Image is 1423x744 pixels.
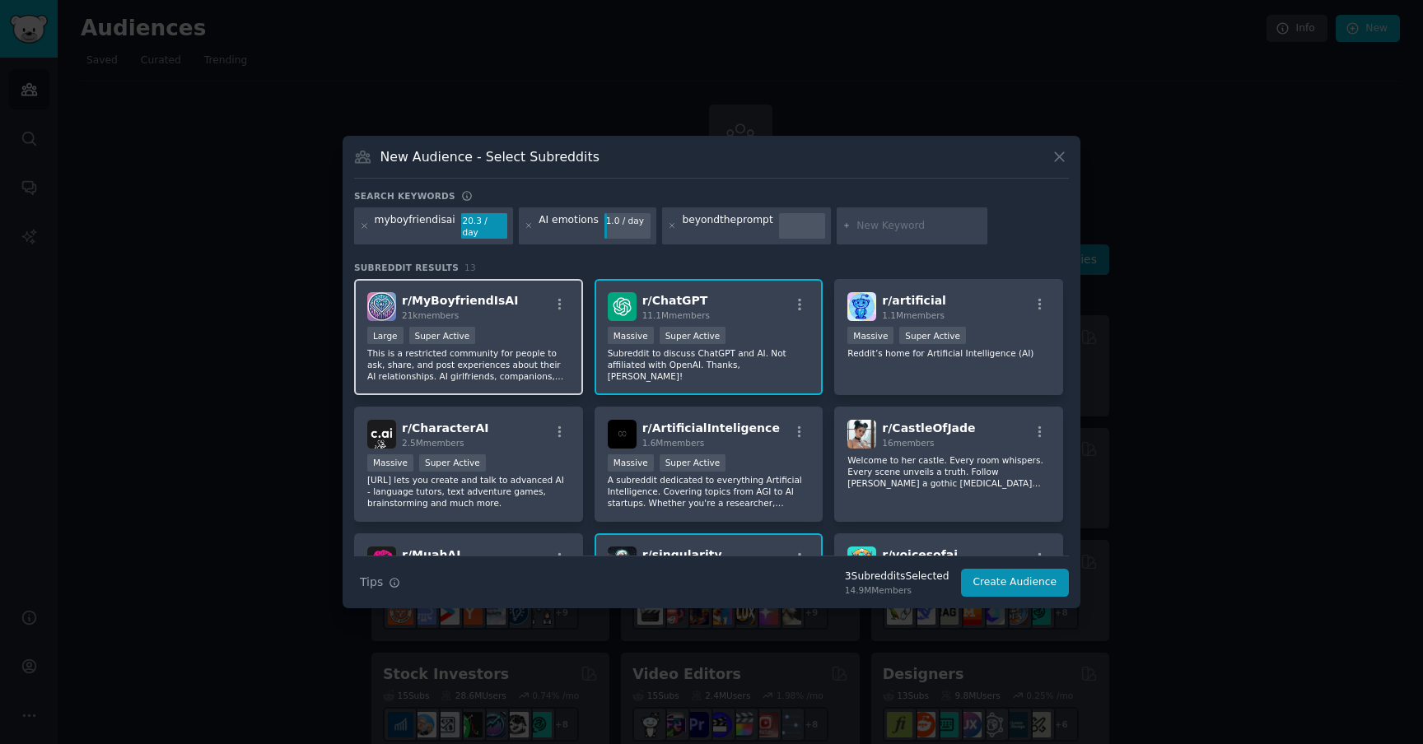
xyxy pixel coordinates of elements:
[608,292,637,321] img: ChatGPT
[845,584,949,596] div: 14.9M Members
[882,421,975,435] span: r/ CastleOfJade
[604,213,651,228] div: 1.0 / day
[539,213,599,239] div: AI emotions
[642,548,722,561] span: r/ singularity
[354,262,459,273] span: Subreddit Results
[402,310,459,320] span: 21k members
[367,454,413,472] div: Massive
[402,294,518,307] span: r/ MyBoyfriendIsAI
[882,548,958,561] span: r/ voicesofai
[354,190,455,202] h3: Search keywords
[402,548,460,561] span: r/ MuahAI
[402,421,489,435] span: r/ CharacterAI
[419,454,486,472] div: Super Active
[845,570,949,584] div: 3 Subreddit s Selected
[847,454,1050,489] p: Welcome to her castle. Every room whispers. Every scene unveils a truth. Follow [PERSON_NAME] a g...
[882,294,946,307] span: r/ artificial
[608,420,637,449] img: ArtificialInteligence
[367,420,396,449] img: CharacterAI
[367,474,570,509] p: [URL] lets you create and talk to advanced AI - language tutors, text adventure games, brainstorm...
[660,454,726,472] div: Super Active
[367,292,396,321] img: MyBoyfriendIsAI
[608,347,810,382] p: Subreddit to discuss ChatGPT and AI. Not affiliated with OpenAI. Thanks, [PERSON_NAME]!
[354,568,406,597] button: Tips
[367,347,570,382] p: This is a restricted community for people to ask, share, and post experiences about their AI rela...
[847,327,893,344] div: Massive
[961,569,1070,597] button: Create Audience
[409,327,476,344] div: Super Active
[847,292,876,321] img: artificial
[660,327,726,344] div: Super Active
[642,438,705,448] span: 1.6M members
[367,546,396,575] img: MuahAI
[847,420,876,449] img: CastleOfJade
[882,438,934,448] span: 16 members
[608,454,654,472] div: Massive
[682,213,772,239] div: beyondtheprompt
[464,263,476,272] span: 13
[882,310,945,320] span: 1.1M members
[367,327,404,344] div: Large
[642,421,780,435] span: r/ ArtificialInteligence
[856,219,982,234] input: New Keyword
[402,438,464,448] span: 2.5M members
[608,474,810,509] p: A subreddit dedicated to everything Artificial Intelligence. Covering topics from AGI to AI start...
[847,347,1050,359] p: Reddit’s home for Artificial Intelligence (AI)
[899,327,966,344] div: Super Active
[360,574,383,591] span: Tips
[608,327,654,344] div: Massive
[375,213,455,239] div: myboyfriendisai
[608,546,637,575] img: singularity
[847,546,876,575] img: voicesofai
[461,213,507,239] div: 20.3 / day
[642,294,708,307] span: r/ ChatGPT
[380,148,600,165] h3: New Audience - Select Subreddits
[642,310,710,320] span: 11.1M members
